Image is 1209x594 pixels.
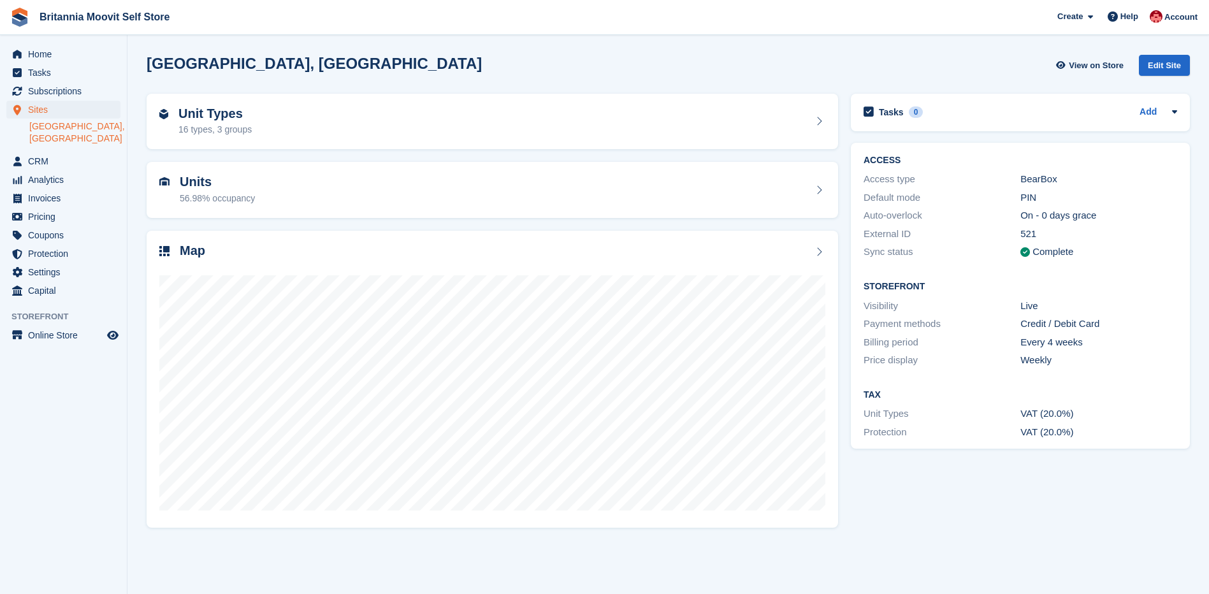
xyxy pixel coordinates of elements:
span: CRM [28,152,105,170]
a: menu [6,189,120,207]
h2: Tasks [879,106,904,118]
span: View on Store [1069,59,1124,72]
img: stora-icon-8386f47178a22dfd0bd8f6a31ec36ba5ce8667c1dd55bd0f319d3a0aa187defe.svg [10,8,29,27]
h2: Units [180,175,255,189]
span: Online Store [28,326,105,344]
div: Every 4 weeks [1020,335,1177,350]
img: Jo Jopson [1150,10,1162,23]
div: Billing period [864,335,1020,350]
div: On - 0 days grace [1020,208,1177,223]
div: Weekly [1020,353,1177,368]
h2: Unit Types [178,106,252,121]
a: menu [6,326,120,344]
div: Price display [864,353,1020,368]
a: View on Store [1054,55,1129,76]
a: menu [6,45,120,63]
img: map-icn-33ee37083ee616e46c38cad1a60f524a97daa1e2b2c8c0bc3eb3415660979fc1.svg [159,246,170,256]
span: Protection [28,245,105,263]
div: 0 [909,106,923,118]
span: Home [28,45,105,63]
span: Settings [28,263,105,281]
div: Auto-overlock [864,208,1020,223]
span: Storefront [11,310,127,323]
span: Subscriptions [28,82,105,100]
a: menu [6,82,120,100]
div: VAT (20.0%) [1020,407,1177,421]
div: Protection [864,425,1020,440]
h2: [GEOGRAPHIC_DATA], [GEOGRAPHIC_DATA] [147,55,482,72]
div: Payment methods [864,317,1020,331]
div: Visibility [864,299,1020,314]
span: Account [1164,11,1198,24]
a: Units 56.98% occupancy [147,162,838,218]
div: Unit Types [864,407,1020,421]
img: unit-type-icn-2b2737a686de81e16bb02015468b77c625bbabd49415b5ef34ead5e3b44a266d.svg [159,109,168,119]
div: Access type [864,172,1020,187]
div: External ID [864,227,1020,242]
img: unit-icn-7be61d7bf1b0ce9d3e12c5938cc71ed9869f7b940bace4675aadf7bd6d80202e.svg [159,177,170,186]
h2: Tax [864,390,1177,400]
div: Sync status [864,245,1020,259]
span: Sites [28,101,105,119]
div: Credit / Debit Card [1020,317,1177,331]
span: Coupons [28,226,105,244]
span: Pricing [28,208,105,226]
span: Analytics [28,171,105,189]
a: Add [1140,105,1157,120]
a: menu [6,171,120,189]
span: Invoices [28,189,105,207]
a: menu [6,282,120,300]
a: menu [6,101,120,119]
h2: Storefront [864,282,1177,292]
a: menu [6,245,120,263]
div: BearBox [1020,172,1177,187]
a: menu [6,64,120,82]
div: VAT (20.0%) [1020,425,1177,440]
h2: Map [180,243,205,258]
a: menu [6,152,120,170]
div: PIN [1020,191,1177,205]
div: 56.98% occupancy [180,192,255,205]
a: [GEOGRAPHIC_DATA], [GEOGRAPHIC_DATA] [29,120,120,145]
a: Edit Site [1139,55,1190,81]
a: menu [6,208,120,226]
div: 16 types, 3 groups [178,123,252,136]
div: Live [1020,299,1177,314]
span: Create [1057,10,1083,23]
span: Help [1120,10,1138,23]
span: Tasks [28,64,105,82]
a: menu [6,226,120,244]
div: Complete [1032,245,1073,259]
div: 521 [1020,227,1177,242]
a: menu [6,263,120,281]
span: Capital [28,282,105,300]
a: Britannia Moovit Self Store [34,6,175,27]
a: Preview store [105,328,120,343]
a: Unit Types 16 types, 3 groups [147,94,838,150]
div: Default mode [864,191,1020,205]
div: Edit Site [1139,55,1190,76]
h2: ACCESS [864,156,1177,166]
a: Map [147,231,838,528]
